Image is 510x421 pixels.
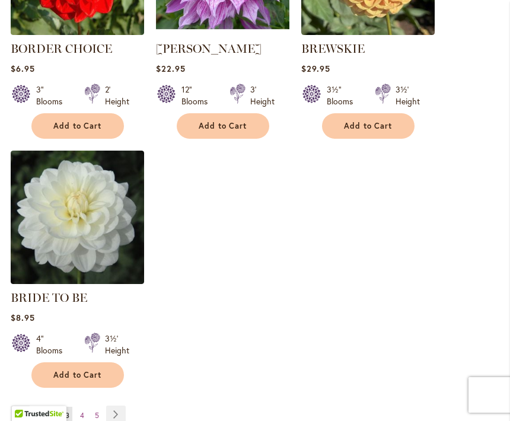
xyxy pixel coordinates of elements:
[344,121,393,131] span: Add to Cart
[181,84,215,107] div: 12" Blooms
[301,26,435,37] a: BREWSKIE
[65,411,69,420] span: 3
[9,379,42,412] iframe: Launch Accessibility Center
[53,370,102,380] span: Add to Cart
[250,84,275,107] div: 3' Height
[105,333,129,356] div: 3½' Height
[327,84,361,107] div: 3½" Blooms
[11,312,35,323] span: $8.95
[53,121,102,131] span: Add to Cart
[396,84,420,107] div: 3½' Height
[301,63,330,74] span: $29.95
[301,42,365,56] a: BREWSKIE
[80,411,84,420] span: 4
[199,121,247,131] span: Add to Cart
[11,151,144,284] img: BRIDE TO BE
[11,63,35,74] span: $6.95
[36,84,70,107] div: 3" Blooms
[156,26,289,37] a: Brandon Michael
[11,26,144,37] a: BORDER CHOICE
[11,42,112,56] a: BORDER CHOICE
[31,113,124,139] button: Add to Cart
[177,113,269,139] button: Add to Cart
[322,113,415,139] button: Add to Cart
[156,63,186,74] span: $22.95
[31,362,124,388] button: Add to Cart
[105,84,129,107] div: 2' Height
[36,333,70,356] div: 4" Blooms
[11,291,87,305] a: BRIDE TO BE
[95,411,99,420] span: 5
[11,275,144,286] a: BRIDE TO BE
[156,42,262,56] a: [PERSON_NAME]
